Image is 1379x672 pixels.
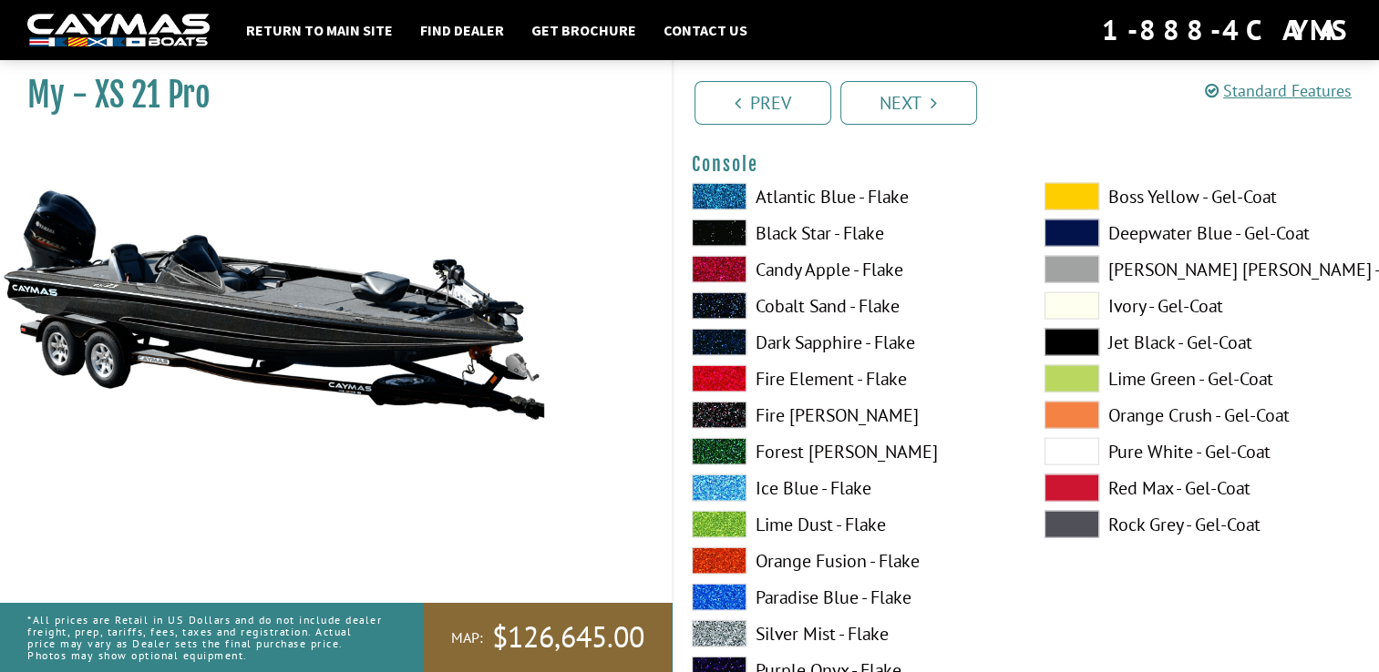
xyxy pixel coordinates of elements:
[1045,219,1361,247] label: Deepwater Blue - Gel-Coat
[451,628,483,647] span: MAP:
[692,256,1008,283] label: Candy Apple - Flake
[692,402,1008,429] label: Fire [PERSON_NAME]
[1045,292,1361,320] label: Ivory - Gel-Coat
[692,365,1008,392] label: Fire Element - Flake
[424,603,672,672] a: MAP:$126,645.00
[692,474,1008,502] label: Ice Blue - Flake
[692,329,1008,356] label: Dark Sapphire - Flake
[692,292,1008,320] label: Cobalt Sand - Flake
[1045,365,1361,392] label: Lime Green - Gel-Coat
[692,511,1008,538] label: Lime Dust - Flake
[492,618,644,657] span: $126,645.00
[27,14,210,47] img: white-logo-c9c8dbefe5ff5ceceb0f0178aa75bf4bb51f6bca0971e226c86eb53dfe498488.png
[840,81,977,125] a: Next
[1205,80,1352,101] a: Standard Features
[692,620,1008,647] label: Silver Mist - Flake
[1045,402,1361,429] label: Orange Crush - Gel-Coat
[692,438,1008,465] label: Forest [PERSON_NAME]
[1045,256,1361,283] label: [PERSON_NAME] [PERSON_NAME] - Gel-Coat
[692,183,1008,210] label: Atlantic Blue - Flake
[522,18,645,42] a: Get Brochure
[411,18,513,42] a: Find Dealer
[1045,438,1361,465] label: Pure White - Gel-Coat
[1102,10,1352,50] div: 1-888-4CAYMAS
[1045,474,1361,502] label: Red Max - Gel-Coat
[692,153,1362,176] h4: Console
[692,219,1008,247] label: Black Star - Flake
[237,18,402,42] a: Return to main site
[27,605,383,671] p: *All prices are Retail in US Dollars and do not include dealer freight, prep, tariffs, fees, taxe...
[27,75,626,116] h1: My - XS 21 Pro
[692,584,1008,611] label: Paradise Blue - Flake
[695,81,831,125] a: Prev
[654,18,756,42] a: Contact Us
[1045,329,1361,356] label: Jet Black - Gel-Coat
[1045,183,1361,210] label: Boss Yellow - Gel-Coat
[692,547,1008,575] label: Orange Fusion - Flake
[1045,511,1361,538] label: Rock Grey - Gel-Coat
